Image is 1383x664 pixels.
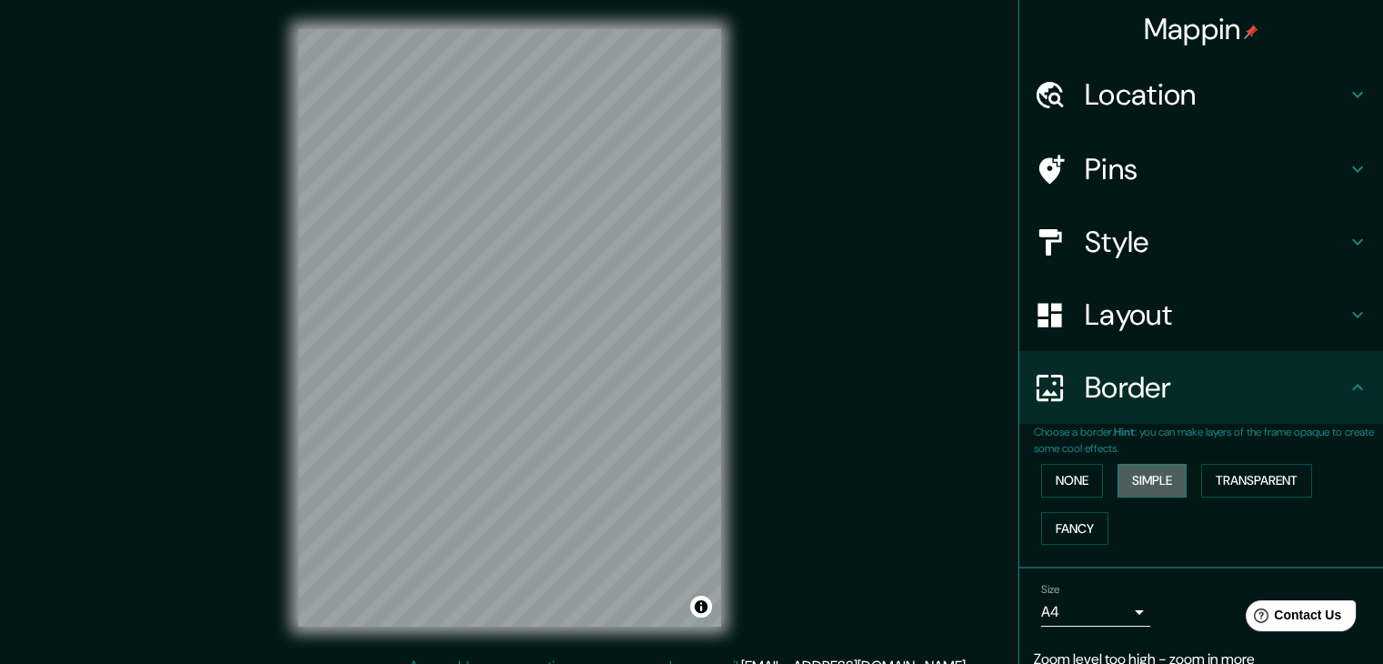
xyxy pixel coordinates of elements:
[1144,11,1259,47] h4: Mappin
[1117,464,1187,498] button: Simple
[1114,425,1135,439] b: Hint
[1034,424,1383,457] p: Choose a border. : you can make layers of the frame opaque to create some cool effects.
[1019,206,1383,278] div: Style
[1201,464,1312,498] button: Transparent
[1085,369,1347,406] h4: Border
[1019,351,1383,424] div: Border
[1041,464,1103,498] button: None
[298,29,721,627] canvas: Map
[1019,133,1383,206] div: Pins
[1041,598,1150,627] div: A4
[690,596,712,618] button: Toggle attribution
[1085,76,1347,113] h4: Location
[1041,512,1108,546] button: Fancy
[1085,151,1347,187] h4: Pins
[1085,224,1347,260] h4: Style
[1221,593,1363,644] iframe: Help widget launcher
[1085,297,1347,333] h4: Layout
[1041,582,1060,598] label: Size
[1019,278,1383,351] div: Layout
[1019,58,1383,131] div: Location
[1244,25,1258,39] img: pin-icon.png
